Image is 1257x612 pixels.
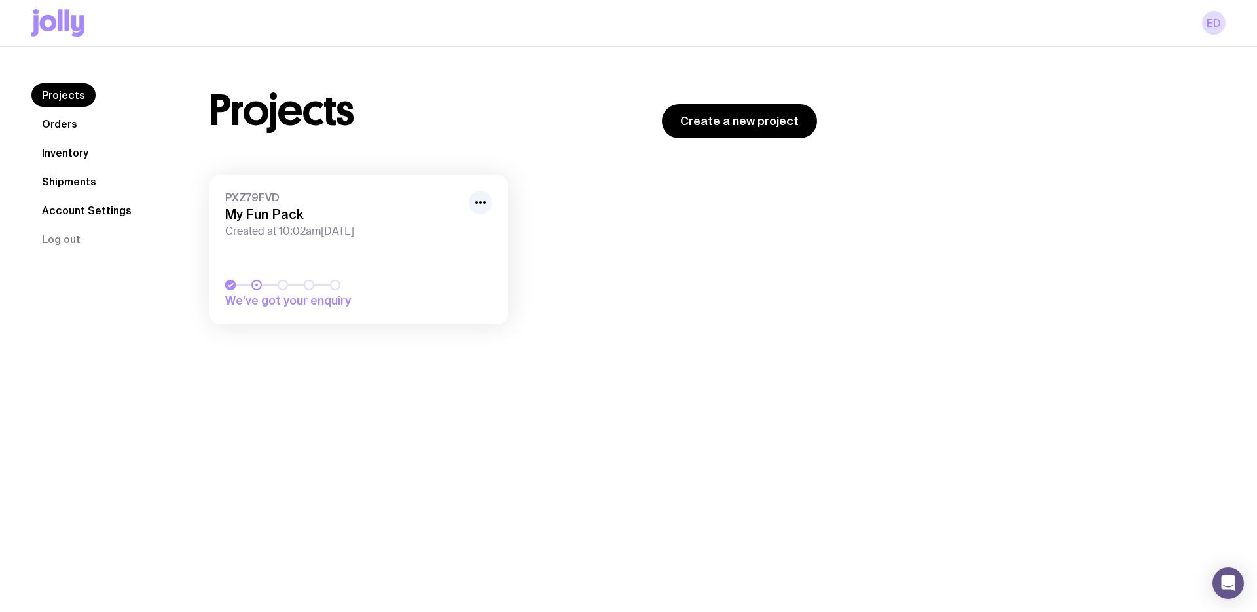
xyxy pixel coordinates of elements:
a: Orders [31,112,88,136]
span: Created at 10:02am[DATE] [225,225,461,238]
a: Inventory [31,141,99,164]
div: Open Intercom Messenger [1212,567,1244,599]
button: Log out [31,227,91,251]
h1: Projects [209,90,354,132]
a: Account Settings [31,199,142,222]
h3: My Fun Pack [225,206,461,222]
a: Shipments [31,170,107,193]
span: We’ve got your enquiry [225,293,409,309]
a: ED [1202,11,1226,35]
span: PXZ79FVD [225,191,461,204]
a: PXZ79FVDMy Fun PackCreated at 10:02am[DATE]We’ve got your enquiry [209,175,508,324]
a: Create a new project [662,104,817,138]
a: Projects [31,83,96,107]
